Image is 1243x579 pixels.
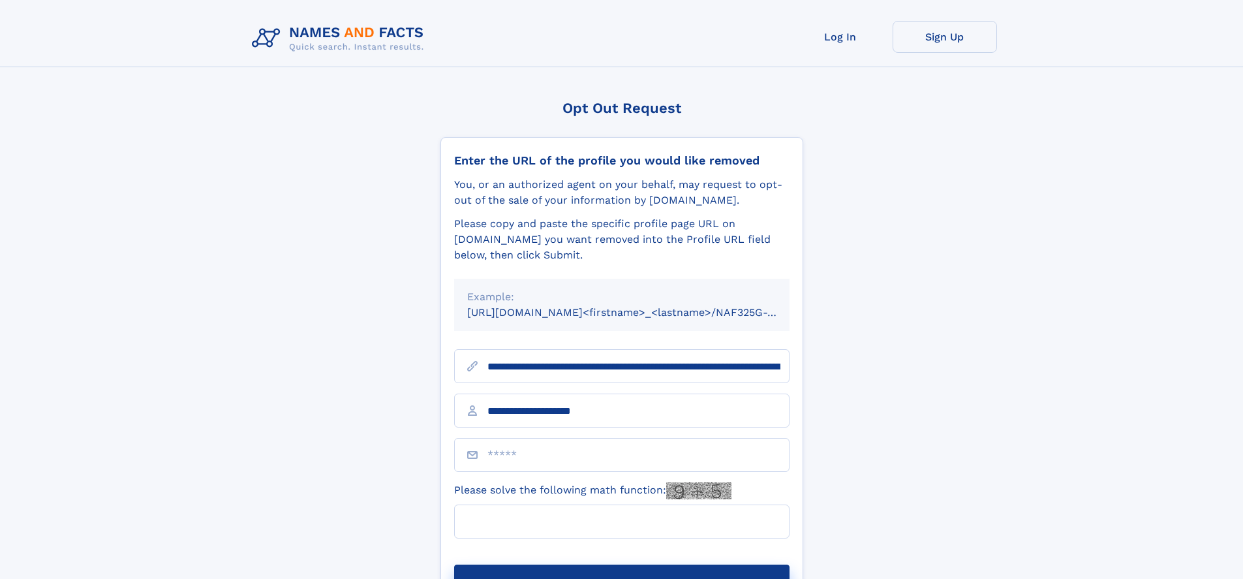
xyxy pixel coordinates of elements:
[788,21,893,53] a: Log In
[247,21,435,56] img: Logo Names and Facts
[454,153,790,168] div: Enter the URL of the profile you would like removed
[454,482,731,499] label: Please solve the following math function:
[454,177,790,208] div: You, or an authorized agent on your behalf, may request to opt-out of the sale of your informatio...
[893,21,997,53] a: Sign Up
[454,216,790,263] div: Please copy and paste the specific profile page URL on [DOMAIN_NAME] you want removed into the Pr...
[440,100,803,116] div: Opt Out Request
[467,289,776,305] div: Example:
[467,306,814,319] small: [URL][DOMAIN_NAME]<firstname>_<lastname>/NAF325G-xxxxxxxx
